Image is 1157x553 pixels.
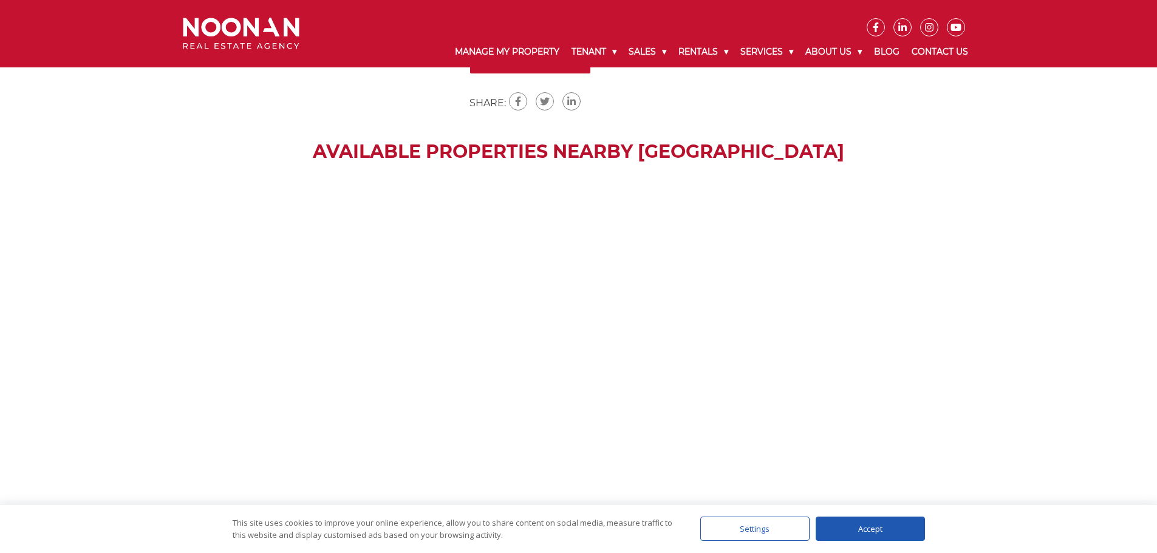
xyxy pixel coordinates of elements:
[672,36,734,67] a: Rentals
[623,36,672,67] a: Sales
[700,517,810,541] div: Settings
[449,36,565,67] a: Manage My Property
[183,18,299,50] img: Noonan Real Estate Agency
[799,36,868,67] a: About Us
[816,517,925,541] div: Accept
[734,36,799,67] a: Services
[469,92,584,110] ul: SHARE:
[868,36,906,67] a: Blog
[233,517,676,541] div: This site uses cookies to improve your online experience, allow you to share content on social me...
[906,36,974,67] a: Contact Us
[565,36,623,67] a: Tenant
